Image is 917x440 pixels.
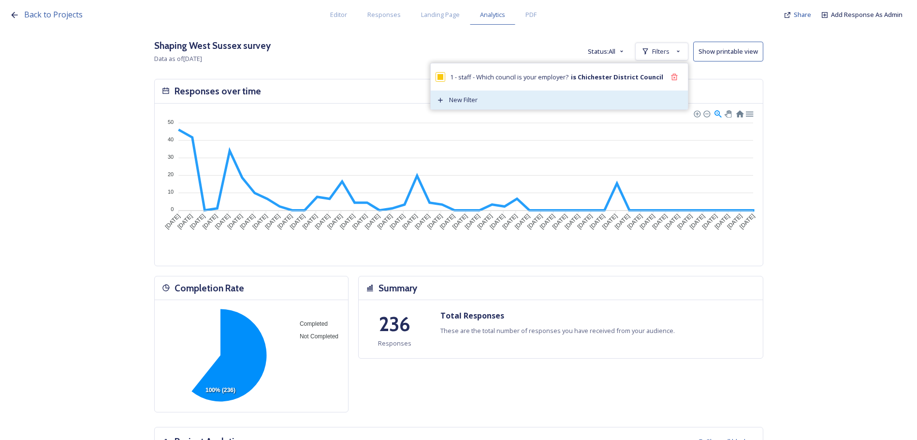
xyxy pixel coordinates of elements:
[744,109,753,117] div: Menu
[676,212,694,230] tspan: [DATE]
[154,54,202,63] span: Data as of [DATE]
[738,212,756,230] tspan: [DATE]
[176,212,194,230] tspan: [DATE]
[364,212,381,230] tspan: [DATE]
[724,110,730,116] div: Panning
[292,320,327,327] span: Completed
[613,212,631,230] tspan: [DATE]
[401,212,419,230] tspan: [DATE]
[263,212,281,230] tspan: [DATE]
[651,212,669,230] tspan: [DATE]
[831,10,902,19] a: Add Response As Admin
[700,212,718,230] tspan: [DATE]
[251,212,269,230] tspan: [DATE]
[703,110,710,117] div: Zoom Out
[326,212,344,230] tspan: [DATE]
[480,10,505,19] span: Analytics
[367,10,401,19] span: Responses
[338,212,356,230] tspan: [DATE]
[583,42,630,61] button: Status:All
[525,10,537,19] span: PDF
[426,212,444,230] tspan: [DATE]
[513,212,531,230] tspan: [DATE]
[168,119,174,124] tspan: 50
[313,212,331,230] tspan: [DATE]
[713,109,721,117] div: Selection Zoom
[163,212,181,230] tspan: [DATE]
[438,212,456,230] tspan: [DATE]
[24,9,83,21] a: Back to Projects
[376,212,393,230] tspan: [DATE]
[388,212,406,230] tspan: [DATE]
[693,42,763,61] button: Show printable view
[440,310,504,321] strong: Total Responses
[292,333,338,340] span: Not Completed
[735,109,743,117] div: Reset Zoom
[476,212,494,230] tspan: [DATE]
[451,212,469,230] tspan: [DATE]
[726,212,743,230] tspan: [DATE]
[421,10,460,19] span: Landing Page
[488,212,506,230] tspan: [DATE]
[413,212,431,230] tspan: [DATE]
[175,84,261,98] h3: Responses over time
[289,212,306,230] tspan: [DATE]
[378,339,411,348] span: Responses
[538,212,556,230] tspan: [DATE]
[526,212,544,230] tspan: [DATE]
[301,212,319,230] tspan: [DATE]
[794,10,811,19] span: Share
[440,326,675,335] span: These are the total number of responses you have received from your audience.
[688,212,706,230] tspan: [DATE]
[563,212,581,230] tspan: [DATE]
[213,212,231,230] tspan: [DATE]
[551,212,568,230] tspan: [DATE]
[378,281,417,295] h3: Summary
[626,212,643,230] tspan: [DATE]
[201,212,219,230] tspan: [DATE]
[276,212,294,230] tspan: [DATE]
[226,212,244,230] tspan: [DATE]
[168,153,174,159] tspan: 30
[652,47,670,56] span: Filters
[379,310,410,339] h1: 236
[238,212,256,230] tspan: [DATE]
[576,212,594,230] tspan: [DATE]
[189,212,206,230] tspan: [DATE]
[351,212,369,230] tspan: [DATE]
[693,110,700,117] div: Zoom In
[168,171,174,177] tspan: 20
[449,95,478,105] span: New Filter
[168,188,174,194] tspan: 10
[450,73,568,81] span: 1 - staff - Which council is your employer?
[463,212,481,230] tspan: [DATE]
[168,136,174,142] tspan: 40
[638,212,656,230] tspan: [DATE]
[569,73,663,81] strong: is Chichester District Council
[154,39,271,53] h3: Shaping West Sussex survey
[171,206,174,212] tspan: 0
[330,10,347,19] span: Editor
[175,281,244,295] h3: Completion Rate
[24,9,83,20] span: Back to Projects
[588,212,606,230] tspan: [DATE]
[663,212,681,230] tspan: [DATE]
[601,212,619,230] tspan: [DATE]
[713,212,731,230] tspan: [DATE]
[501,212,519,230] tspan: [DATE]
